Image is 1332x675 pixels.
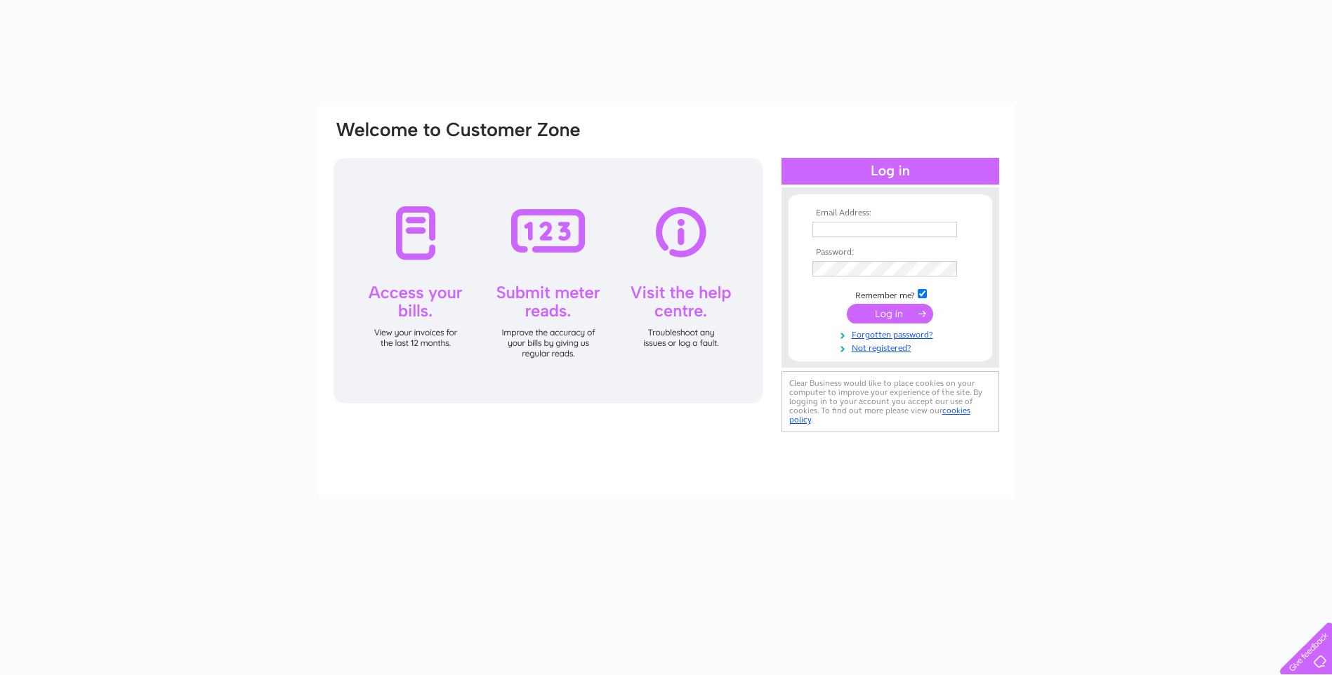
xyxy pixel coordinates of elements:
[789,406,970,425] a: cookies policy
[809,208,972,218] th: Email Address:
[812,327,972,340] a: Forgotten password?
[847,304,933,323] input: Submit
[809,248,972,258] th: Password:
[809,287,972,301] td: Remember me?
[812,340,972,354] a: Not registered?
[782,371,999,432] div: Clear Business would like to place cookies on your computer to improve your experience of the sit...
